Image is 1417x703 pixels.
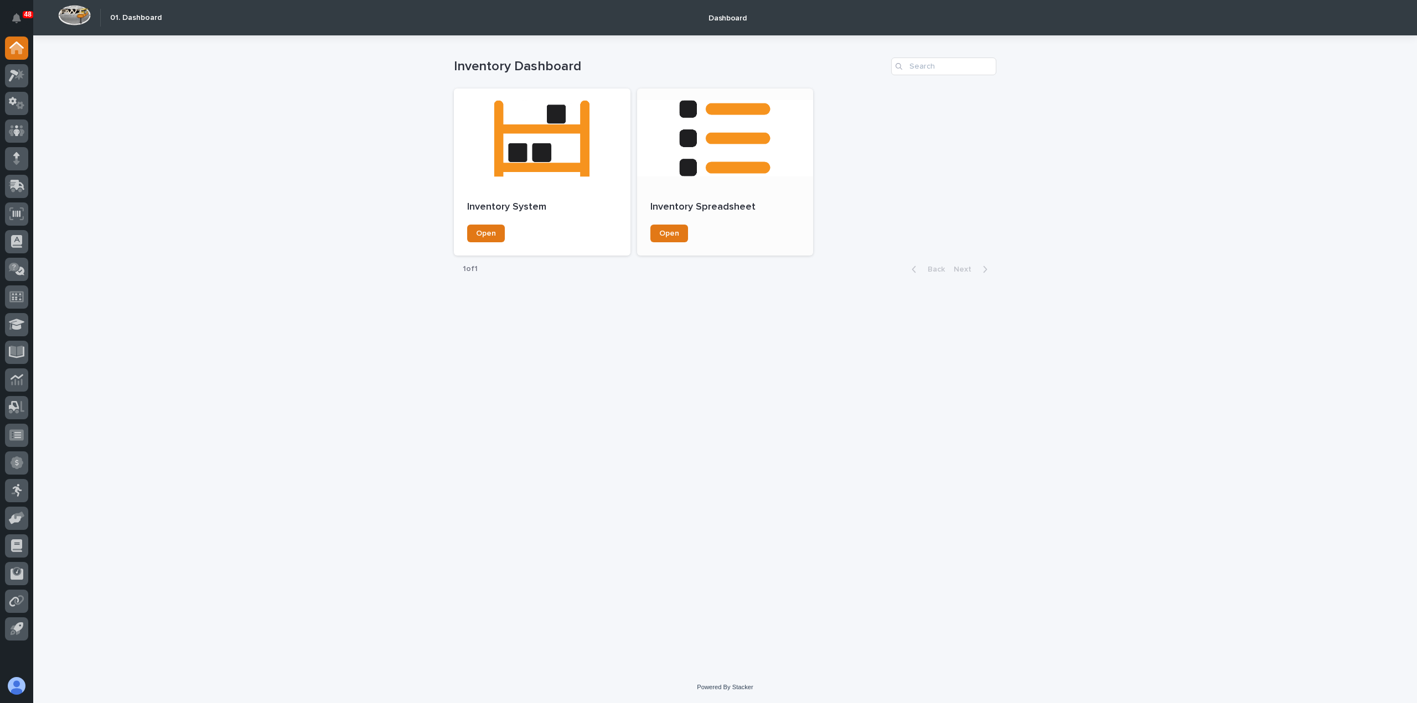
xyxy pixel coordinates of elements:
button: Next [949,264,996,274]
a: Open [650,225,688,242]
a: Inventory SystemOpen [454,88,630,256]
span: Open [659,230,679,237]
p: Inventory System [467,201,617,213]
p: 1 of 1 [454,256,487,283]
h1: Inventory Dashboard [454,59,887,75]
button: users-avatar [5,674,28,697]
span: Open [476,230,496,237]
p: 48 [24,11,32,18]
a: Inventory SpreadsheetOpen [637,88,814,256]
button: Back [903,264,949,274]
span: Back [921,265,945,273]
a: Powered By Stacker [697,684,753,690]
h2: 01. Dashboard [110,13,162,23]
span: Next [954,265,978,273]
div: Notifications48 [14,13,28,31]
button: Notifications [5,7,28,30]
a: Open [467,225,505,242]
input: Search [891,58,996,75]
img: Workspace Logo [58,5,91,25]
p: Inventory Spreadsheet [650,201,800,213]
